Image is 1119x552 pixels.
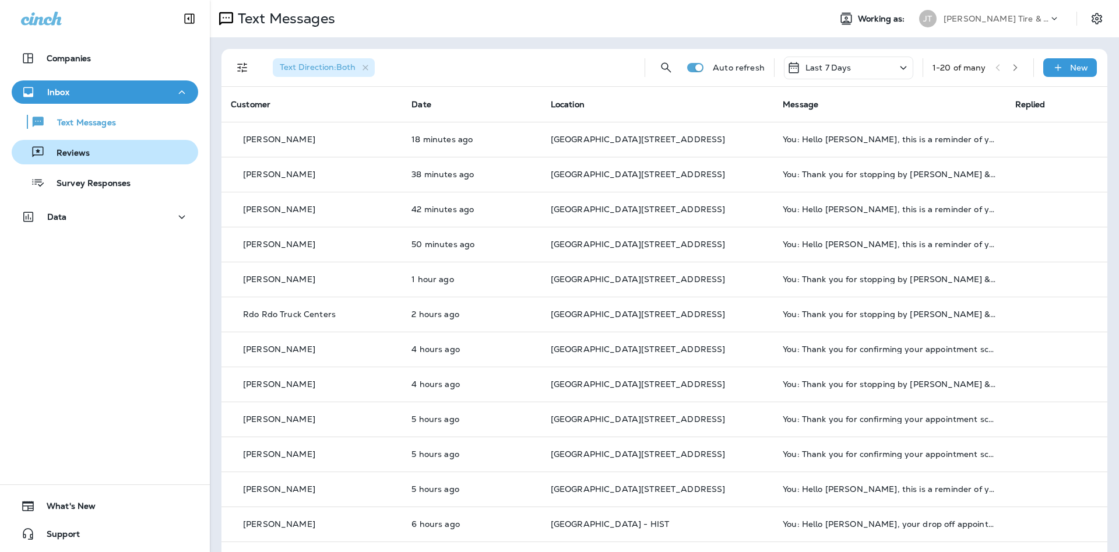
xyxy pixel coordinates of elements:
p: Aug 21, 2025 01:58 PM [411,275,532,284]
span: [GEOGRAPHIC_DATA][STREET_ADDRESS] [551,169,726,180]
p: Auto refresh [713,63,765,72]
p: [PERSON_NAME] [243,240,315,249]
div: You: Hello Terry, your drop off appointment at Jensen Tire & Auto is tomorrow. Reschedule? Call +... [783,519,996,529]
span: Working as: [858,14,907,24]
button: Inbox [12,80,198,104]
p: [PERSON_NAME] [243,414,315,424]
p: Aug 21, 2025 10:06 AM [411,414,532,424]
div: Text Direction:Both [273,58,375,77]
div: You: Hello Tyler, this is a reminder of your scheduled appointment set for 08/22/2025 3:30 PM at ... [783,135,996,144]
p: Reviews [45,148,90,159]
div: JT [919,10,937,27]
p: Aug 21, 2025 03:18 PM [411,135,532,144]
button: Text Messages [12,110,198,134]
button: Search Messages [654,56,678,79]
span: Message [783,99,818,110]
button: Settings [1086,8,1107,29]
p: [PERSON_NAME] [243,449,315,459]
span: [GEOGRAPHIC_DATA][STREET_ADDRESS] [551,239,726,249]
p: Aug 21, 2025 10:58 AM [411,379,532,389]
div: You: Thank you for stopping by Jensen Tire & Auto - South 144th Street. Please take 30 seconds to... [783,379,996,389]
button: Reviews [12,140,198,164]
p: [PERSON_NAME] [243,205,315,214]
span: [GEOGRAPHIC_DATA][STREET_ADDRESS] [551,484,726,494]
p: Text Messages [233,10,335,27]
p: Companies [47,54,91,63]
p: Text Messages [45,118,116,129]
span: Support [35,529,80,543]
p: Last 7 Days [805,63,851,72]
div: You: Hello Terry, this is a reminder of your scheduled appointment set for 08/22/2025 3:00 PM at ... [783,240,996,249]
span: What's New [35,501,96,515]
div: 1 - 20 of many [932,63,986,72]
span: [GEOGRAPHIC_DATA][STREET_ADDRESS] [551,449,726,459]
p: Aug 21, 2025 02:54 PM [411,205,532,214]
button: Collapse Sidebar [173,7,206,30]
span: Customer [231,99,270,110]
p: Inbox [47,87,69,97]
p: Aug 21, 2025 11:08 AM [411,344,532,354]
div: You: Thank you for stopping by Jensen Tire & Auto - South 144th Street. Please take 30 seconds to... [783,170,996,179]
span: Replied [1015,99,1046,110]
p: [PERSON_NAME] [243,344,315,354]
button: Companies [12,47,198,70]
div: You: Thank you for stopping by Jensen Tire & Auto - South 144th Street. Please take 30 seconds to... [783,275,996,284]
div: You: Hello Jesse, this is a reminder of your scheduled appointment set for 08/22/2025 10:00 AM at... [783,484,996,494]
div: You: Thank you for confirming your appointment scheduled for 08/22/2025 8:00 AM with South 144th ... [783,414,996,424]
p: Aug 21, 2025 09:01 AM [411,519,532,529]
span: [GEOGRAPHIC_DATA][STREET_ADDRESS] [551,204,726,215]
button: Support [12,522,198,546]
div: You: Hello Terry, this is a reminder of your scheduled appointment set for 08/22/2025 2:00 PM at ... [783,205,996,214]
p: [PERSON_NAME] Tire & Auto [944,14,1048,23]
button: Data [12,205,198,228]
p: New [1070,63,1088,72]
p: [PERSON_NAME] [243,275,315,284]
span: [GEOGRAPHIC_DATA][STREET_ADDRESS] [551,379,726,389]
span: Location [551,99,585,110]
p: [PERSON_NAME] [243,379,315,389]
p: Rdo Rdo Truck Centers [243,310,336,319]
p: [PERSON_NAME] [243,135,315,144]
span: Text Direction : Both [280,62,356,72]
p: [PERSON_NAME] [243,519,315,529]
span: [GEOGRAPHIC_DATA][STREET_ADDRESS] [551,344,726,354]
p: Aug 21, 2025 02:58 PM [411,170,532,179]
p: Aug 21, 2025 02:47 PM [411,240,532,249]
div: You: Thank you for confirming your appointment scheduled for 08/22/2025 9:00 AM with South 144th ... [783,344,996,354]
p: Data [47,212,67,221]
div: You: Thank you for confirming your appointment scheduled for 08/22/2025 8:00 AM with South 144th ... [783,449,996,459]
span: Date [411,99,431,110]
span: [GEOGRAPHIC_DATA][STREET_ADDRESS] [551,274,726,284]
button: Filters [231,56,254,79]
span: [GEOGRAPHIC_DATA][STREET_ADDRESS] [551,134,726,145]
p: Aug 21, 2025 09:50 AM [411,449,532,459]
span: [GEOGRAPHIC_DATA][STREET_ADDRESS] [551,414,726,424]
p: Aug 21, 2025 09:47 AM [411,484,532,494]
p: [PERSON_NAME] [243,484,315,494]
p: Survey Responses [45,178,131,189]
button: What's New [12,494,198,518]
button: Survey Responses [12,170,198,195]
div: You: Thank you for stopping by Jensen Tire & Auto - South 144th Street. Please take 30 seconds to... [783,310,996,319]
p: Aug 21, 2025 12:58 PM [411,310,532,319]
span: [GEOGRAPHIC_DATA] - HIST [551,519,669,529]
span: [GEOGRAPHIC_DATA][STREET_ADDRESS] [551,309,726,319]
p: [PERSON_NAME] [243,170,315,179]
